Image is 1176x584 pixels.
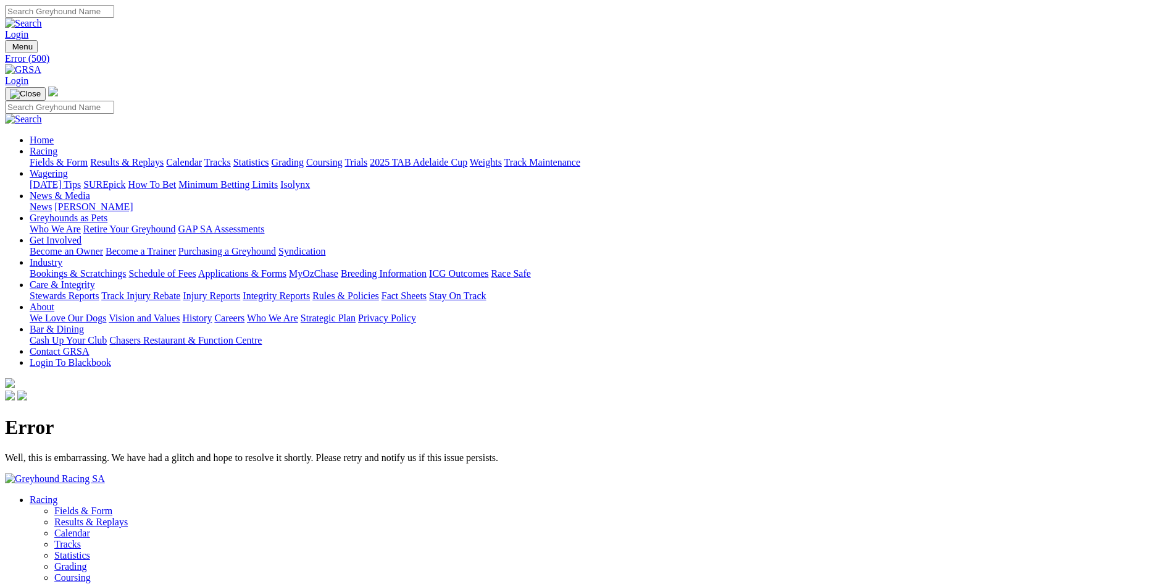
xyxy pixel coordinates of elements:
a: Fields & Form [30,157,88,167]
a: Become a Trainer [106,246,176,256]
p: Well, this is embarrassing. We have had a glitch and hope to resolve it shortly. Please retry and... [5,452,1171,463]
a: Retire Your Greyhound [83,224,176,234]
a: Fact Sheets [382,290,427,301]
a: Weights [470,157,502,167]
a: Grading [54,561,86,572]
div: Care & Integrity [30,290,1171,302]
a: Wagering [30,168,68,179]
button: Toggle navigation [5,87,46,101]
a: News & Media [30,190,90,201]
a: Schedule of Fees [128,268,196,279]
a: News [30,201,52,212]
a: Industry [30,257,62,268]
div: Bar & Dining [30,335,1171,346]
a: Home [30,135,54,145]
input: Search [5,101,114,114]
a: Statistics [233,157,269,167]
span: Menu [12,42,33,51]
a: Isolynx [280,179,310,190]
a: Purchasing a Greyhound [178,246,276,256]
a: Stewards Reports [30,290,99,301]
img: Search [5,18,42,29]
a: Syndication [278,246,325,256]
a: Login To Blackbook [30,357,111,368]
a: Grading [272,157,304,167]
a: We Love Our Dogs [30,313,106,323]
a: Coursing [54,572,91,583]
h1: Error [5,416,1171,439]
input: Search [5,5,114,18]
a: Cash Up Your Club [30,335,107,345]
a: About [30,302,54,312]
div: About [30,313,1171,324]
a: Minimum Betting Limits [178,179,278,190]
a: Racing [30,494,57,505]
a: Statistics [54,550,90,561]
img: facebook.svg [5,391,15,400]
a: Racing [30,146,57,156]
a: [DATE] Tips [30,179,81,190]
a: SUREpick [83,179,125,190]
a: Results & Replays [90,157,164,167]
div: Racing [30,157,1171,168]
a: Who We Are [247,313,298,323]
a: Privacy Policy [358,313,416,323]
a: Strategic Plan [301,313,356,323]
a: Tracks [54,539,81,549]
a: Calendar [166,157,202,167]
button: Toggle navigation [5,40,38,53]
a: Become an Owner [30,246,103,256]
div: News & Media [30,201,1171,213]
a: Coursing [306,157,343,167]
a: Results & Replays [54,517,128,527]
a: Greyhounds as Pets [30,213,107,223]
a: Track Maintenance [504,157,580,167]
img: Close [10,89,41,99]
a: 2025 TAB Adelaide Cup [370,157,467,167]
a: Bar & Dining [30,324,84,334]
a: Tracks [204,157,231,167]
a: Breeding Information [341,268,427,279]
img: logo-grsa-white.png [5,378,15,388]
a: GAP SA Assessments [178,224,265,234]
a: Get Involved [30,235,81,245]
a: How To Bet [128,179,177,190]
a: Race Safe [491,268,530,279]
a: Error (500) [5,53,1171,64]
a: Rules & Policies [312,290,379,301]
img: Greyhound Racing SA [5,473,105,485]
div: Greyhounds as Pets [30,224,1171,235]
img: logo-grsa-white.png [48,87,58,96]
a: Track Injury Rebate [101,290,180,301]
div: Industry [30,268,1171,279]
a: Who We Are [30,224,81,234]
a: Login [5,29,28,40]
a: Stay On Track [429,290,486,301]
a: Contact GRSA [30,346,89,357]
a: Fields & Form [54,506,112,516]
a: Applications & Forms [198,268,286,279]
a: Trials [344,157,367,167]
a: Integrity Reports [243,290,310,301]
img: twitter.svg [17,391,27,400]
div: Wagering [30,179,1171,190]
a: History [182,313,212,323]
img: GRSA [5,64,41,75]
a: Injury Reports [183,290,240,301]
a: Bookings & Scratchings [30,268,126,279]
a: ICG Outcomes [429,268,488,279]
a: MyOzChase [289,268,338,279]
img: Search [5,114,42,125]
a: Vision and Values [109,313,180,323]
div: Get Involved [30,246,1171,257]
a: Care & Integrity [30,279,95,290]
a: [PERSON_NAME] [54,201,133,212]
a: Careers [214,313,244,323]
a: Login [5,75,28,86]
a: Calendar [54,528,90,538]
a: Chasers Restaurant & Function Centre [109,335,262,345]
